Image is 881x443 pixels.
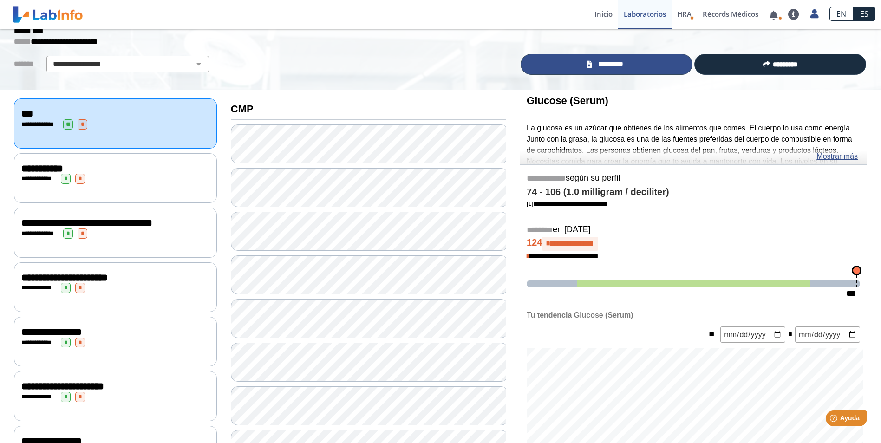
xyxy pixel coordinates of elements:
b: CMP [231,103,254,115]
a: EN [829,7,853,21]
span: HRA [677,9,692,19]
h4: 124 [527,237,860,251]
a: ES [853,7,875,21]
p: La glucosa es un azúcar que obtienes de los alimentos que comes. El cuerpo lo usa como energía. J... [527,123,860,189]
iframe: Help widget launcher [798,407,871,433]
a: [1] [527,200,607,207]
input: mm/dd/yyyy [720,326,785,343]
h5: según su perfil [527,173,860,184]
b: Tu tendencia Glucose (Serum) [527,311,633,319]
h4: 74 - 106 (1.0 milligram / deciliter) [527,187,860,198]
h5: en [DATE] [527,225,860,235]
input: mm/dd/yyyy [795,326,860,343]
a: Mostrar más [816,151,858,162]
b: Glucose (Serum) [527,95,608,106]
